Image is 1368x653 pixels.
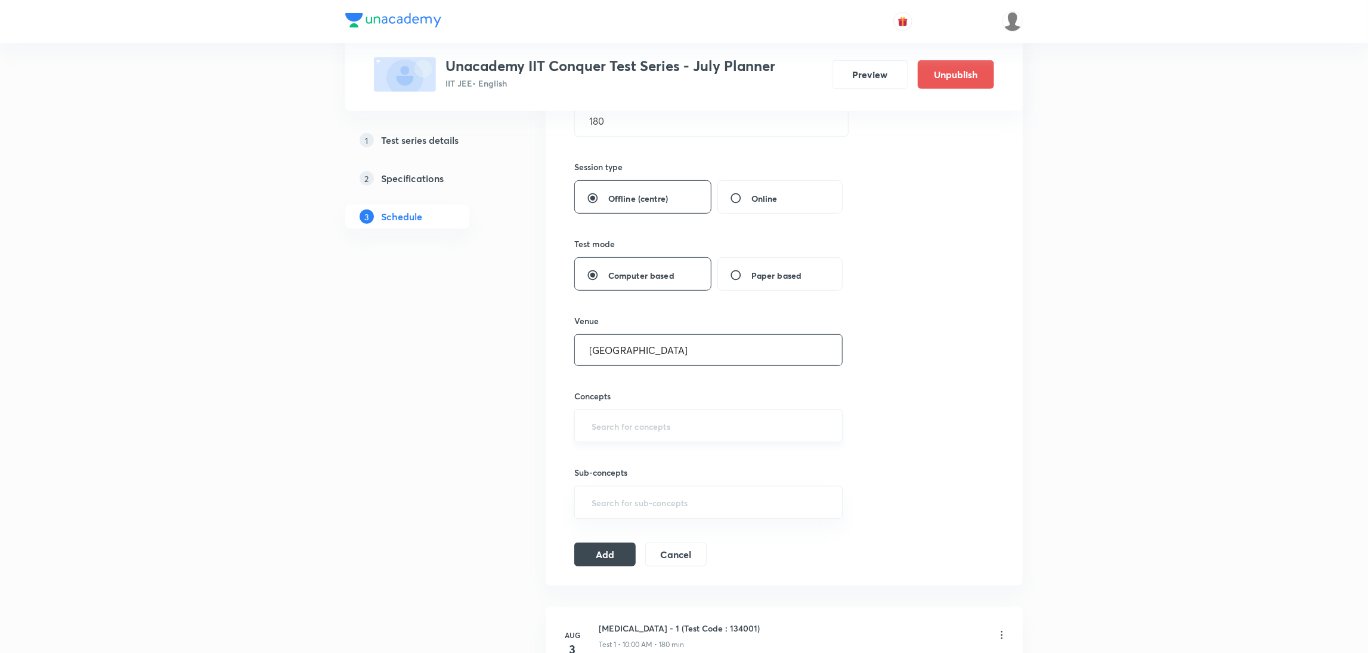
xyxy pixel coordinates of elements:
[360,133,374,147] p: 1
[897,16,908,27] img: avatar
[345,167,507,190] a: 2Specifications
[445,57,775,75] h3: Unacademy IIT Conquer Test Series - July Planner
[574,466,843,479] h6: Sub-concepts
[345,13,441,30] a: Company Logo
[575,106,848,136] input: 180
[575,335,842,365] input: Name of the venue where test will be conducted
[751,269,801,282] span: Paper based
[574,390,843,402] h6: Concepts
[918,60,994,89] button: Unpublish
[599,622,760,634] h6: [MEDICAL_DATA] - 1 (Test Code : 134001)
[574,161,623,173] h6: Session type
[574,238,615,250] h6: Test mode
[574,315,599,327] h6: Venue
[608,192,668,205] span: Offline (centre)
[608,269,674,282] span: Computer based
[589,491,828,513] input: Search for sub-concepts
[381,210,422,224] h5: Schedule
[574,543,636,566] button: Add
[381,171,444,186] h5: Specifications
[589,415,828,437] input: Search for concepts
[835,425,838,427] button: Open
[360,210,374,224] p: 3
[374,57,436,92] img: fallback-thumbnail.png
[445,77,775,90] p: IIT JEE • English
[345,128,507,152] a: 1Test series details
[381,133,459,147] h5: Test series details
[561,630,584,640] h6: Aug
[1002,11,1023,32] img: Suresh
[360,171,374,186] p: 2
[599,639,684,650] p: Test 1 • 10:00 AM • 180 min
[645,543,707,566] button: Cancel
[832,60,908,89] button: Preview
[345,13,441,27] img: Company Logo
[893,12,912,31] button: avatar
[751,192,778,205] span: Online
